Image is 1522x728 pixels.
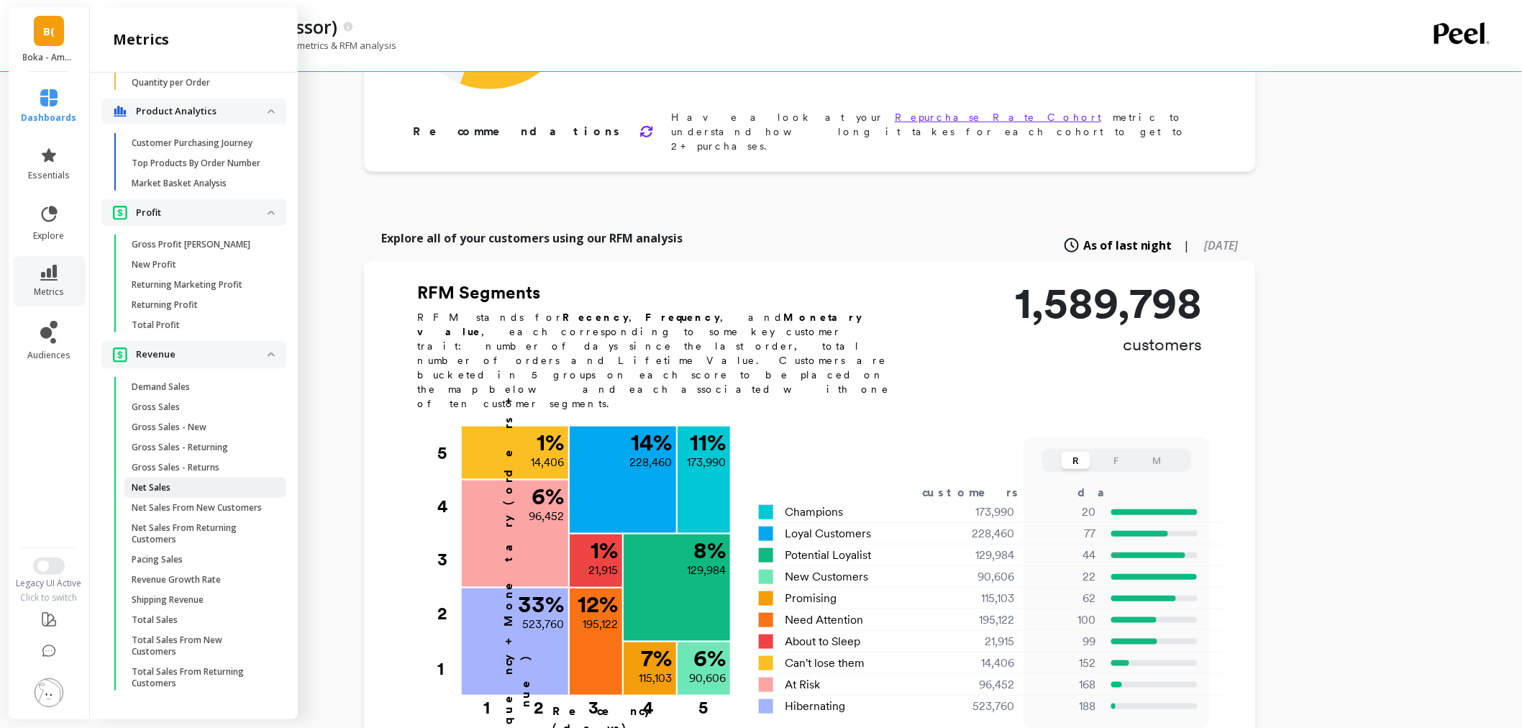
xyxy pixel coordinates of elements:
[785,698,845,715] span: Hibernating
[43,23,55,40] span: B(
[132,319,180,331] p: Total Profit
[381,229,683,247] p: Explore all of your customers using our RFM analysis
[437,427,460,480] div: 5
[132,137,252,149] p: Customer Purchasing Journey
[785,633,860,650] span: About to Sleep
[132,614,178,626] p: Total Sales
[113,106,127,117] img: navigation item icon
[895,112,1101,123] a: Repurchase Rate Cohort
[518,593,564,616] p: 33 %
[35,678,63,707] img: profile picture
[929,655,1032,672] div: 14,406
[529,508,564,525] p: 96,452
[132,554,183,565] p: Pacing Sales
[1078,484,1137,501] div: days
[929,676,1032,693] div: 96,452
[1083,237,1172,254] span: As of last night
[645,311,720,323] b: Frequency
[631,431,672,454] p: 14 %
[588,562,618,579] p: 21,915
[113,347,127,362] img: navigation item icon
[639,670,672,687] p: 115,103
[785,568,868,586] span: New Customers
[1015,333,1203,356] p: customers
[1205,237,1239,253] span: [DATE]
[413,123,622,140] p: Recommendations
[1032,676,1095,693] p: 168
[689,670,726,687] p: 90,606
[132,502,262,514] p: Net Sales From New Customers
[1142,452,1171,469] button: M
[132,299,198,311] p: Returning Profit
[132,594,204,606] p: Shipping Revenue
[1032,633,1095,650] p: 99
[693,647,726,670] p: 6 %
[27,350,70,361] span: audiences
[268,352,275,357] img: down caret icon
[1102,452,1131,469] button: F
[671,110,1210,153] p: Have a look at your metric to understand how long it takes for each cohort to get to 2+ purchases.
[132,442,228,453] p: Gross Sales - Returning
[785,504,843,521] span: Champions
[929,590,1032,607] div: 115,103
[629,454,672,471] p: 228,460
[1032,547,1095,564] p: 44
[690,431,726,454] p: 11 %
[621,696,676,711] div: 4
[693,539,726,562] p: 8 %
[132,422,206,433] p: Gross Sales - New
[785,525,871,542] span: Loyal Customers
[113,205,127,220] img: navigation item icon
[437,642,460,696] div: 1
[417,310,906,411] p: RFM stands for , , and , each corresponding to some key customer trait: number of days since the ...
[537,431,564,454] p: 1 %
[929,525,1032,542] div: 228,460
[136,104,268,119] p: Product Analytics
[136,206,268,220] p: Profit
[1032,504,1095,521] p: 20
[687,454,726,471] p: 173,990
[929,698,1032,715] div: 523,760
[923,484,1039,501] div: customers
[929,633,1032,650] div: 21,915
[532,485,564,508] p: 6 %
[132,178,227,189] p: Market Basket Analysis
[34,230,65,242] span: explore
[566,696,621,711] div: 3
[113,29,169,50] h2: metrics
[132,401,180,413] p: Gross Sales
[132,634,269,658] p: Total Sales From New Customers
[23,52,76,63] p: Boka - Amazon (Essor)
[132,259,176,270] p: New Profit
[1062,452,1090,469] button: R
[22,112,77,124] span: dashboards
[437,587,460,640] div: 2
[591,539,618,562] p: 1 %
[132,574,221,586] p: Revenue Growth Rate
[785,655,865,672] span: Can't lose them
[33,558,65,575] button: Switch to New UI
[132,522,269,545] p: Net Sales From Returning Customers
[1032,525,1095,542] p: 77
[1184,237,1190,254] span: |
[929,611,1032,629] div: 195,122
[785,547,871,564] span: Potential Loyalist
[1032,698,1095,715] p: 188
[437,533,460,586] div: 3
[687,562,726,579] p: 129,984
[34,286,64,298] span: metrics
[578,593,618,616] p: 12 %
[785,611,863,629] span: Need Attention
[268,211,275,215] img: down caret icon
[457,696,516,711] div: 1
[1015,281,1203,324] p: 1,589,798
[512,696,567,711] div: 2
[583,616,618,633] p: 195,122
[7,578,91,589] div: Legacy UI Active
[785,676,820,693] span: At Risk
[132,279,242,291] p: Returning Marketing Profit
[132,239,250,250] p: Gross Profit [PERSON_NAME]
[1032,568,1095,586] p: 22
[132,381,190,393] p: Demand Sales
[132,666,269,689] p: Total Sales From Returning Customers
